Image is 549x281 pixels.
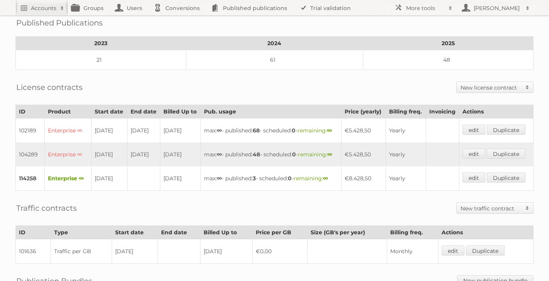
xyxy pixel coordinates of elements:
[342,142,386,166] td: €5.428,50
[16,118,45,143] td: 102189
[127,142,160,166] td: [DATE]
[200,226,252,239] th: Billed Up to
[160,142,201,166] td: [DATE]
[201,118,342,143] td: max: - published: - scheduled: -
[16,202,77,214] h2: Traffic contracts
[288,175,292,182] strong: 0
[387,239,439,264] td: Monthly
[522,203,533,213] span: Toggle
[201,166,342,191] td: max: - published: - scheduled: -
[298,151,332,158] span: remaining:
[31,4,56,12] h2: Accounts
[201,105,342,118] th: Pub. usage
[386,142,426,166] td: Yearly
[217,175,222,182] strong: ∞
[342,105,386,118] th: Price (yearly)
[16,50,186,70] td: 21
[426,105,459,118] th: Invoicing
[462,149,485,159] a: edit
[158,226,201,239] th: End date
[16,166,45,191] td: 114258
[217,151,222,158] strong: ∞
[327,151,332,158] strong: ∞
[387,226,439,239] th: Billing freq.
[45,118,91,143] td: Enterprise ∞
[91,166,127,191] td: [DATE]
[442,245,464,256] a: edit
[487,125,525,135] a: Duplicate
[342,118,386,143] td: €5.428,50
[461,205,522,212] h2: New traffic contract
[127,105,160,118] th: End date
[462,125,485,135] a: edit
[160,105,201,118] th: Billed Up to
[16,226,51,239] th: ID
[294,175,328,182] span: remaining:
[292,151,296,158] strong: 0
[16,239,51,264] td: 101636
[386,118,426,143] td: Yearly
[487,173,525,183] a: Duplicate
[45,105,91,118] th: Product
[112,226,158,239] th: Start date
[217,127,222,134] strong: ∞
[439,226,534,239] th: Actions
[292,127,296,134] strong: 0
[462,173,485,183] a: edit
[307,226,387,239] th: Size (GB's per year)
[160,166,201,191] td: [DATE]
[91,118,127,143] td: [DATE]
[16,81,83,93] h2: License contracts
[472,4,522,12] h2: [PERSON_NAME]
[253,127,260,134] strong: 68
[466,245,505,256] a: Duplicate
[297,127,332,134] span: remaining:
[16,37,186,50] th: 2023
[459,105,534,118] th: Actions
[127,118,160,143] td: [DATE]
[112,239,158,264] td: [DATE]
[16,17,103,29] h2: Published Publications
[406,4,445,12] h2: More tools
[91,142,127,166] td: [DATE]
[253,151,260,158] strong: 48
[91,105,127,118] th: Start date
[16,105,45,118] th: ID
[51,226,112,239] th: Type
[186,50,363,70] td: 61
[457,82,533,93] a: New license contract
[487,149,525,159] a: Duplicate
[51,239,112,264] td: Traffic per GB
[327,127,332,134] strong: ∞
[200,239,252,264] td: [DATE]
[457,203,533,213] a: New traffic contract
[342,166,386,191] td: €8.428,50
[160,118,201,143] td: [DATE]
[323,175,328,182] strong: ∞
[45,166,91,191] td: Enterprise ∞
[186,37,363,50] th: 2024
[363,50,534,70] td: 48
[16,142,45,166] td: 104289
[252,226,307,239] th: Price per GB
[461,84,522,91] h2: New license contract
[252,239,307,264] td: €0,00
[386,105,426,118] th: Billing freq.
[253,175,256,182] strong: 3
[386,166,426,191] td: Yearly
[522,82,533,93] span: Toggle
[201,142,342,166] td: max: - published: - scheduled: -
[363,37,534,50] th: 2025
[45,142,91,166] td: Enterprise ∞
